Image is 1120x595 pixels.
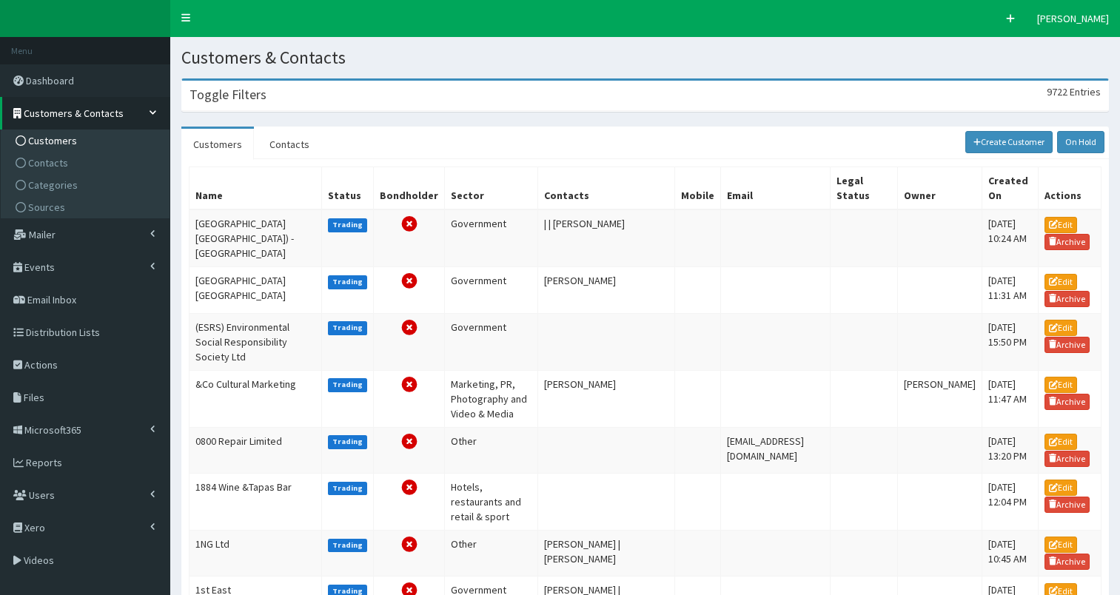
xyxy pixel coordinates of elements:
[24,521,45,534] span: Xero
[4,152,170,174] a: Contacts
[675,167,721,210] th: Mobile
[1044,537,1077,553] a: Edit
[190,209,322,267] td: [GEOGRAPHIC_DATA] [GEOGRAPHIC_DATA]) - [GEOGRAPHIC_DATA]
[24,260,55,274] span: Events
[538,530,675,576] td: [PERSON_NAME] | [PERSON_NAME]
[328,482,368,495] label: Trading
[538,209,675,267] td: | | [PERSON_NAME]
[190,313,322,370] td: (ESRS) Environmental Social Responsibility Society Ltd
[24,391,44,404] span: Files
[190,427,322,473] td: 0800 Repair Limited
[4,196,170,218] a: Sources
[445,473,538,530] td: Hotels, restaurants and retail & sport
[1044,377,1077,393] a: Edit
[982,267,1038,313] td: [DATE] 11:31 AM
[445,427,538,473] td: Other
[328,321,368,335] label: Trading
[26,456,62,469] span: Reports
[1038,167,1101,210] th: Actions
[28,156,68,169] span: Contacts
[445,167,538,210] th: Sector
[830,167,897,210] th: Legal Status
[24,107,124,120] span: Customers & Contacts
[328,275,368,289] label: Trading
[1057,131,1104,153] a: On Hold
[29,488,55,502] span: Users
[26,326,100,339] span: Distribution Lists
[28,134,77,147] span: Customers
[1044,291,1090,307] a: Archive
[24,358,58,372] span: Actions
[4,174,170,196] a: Categories
[445,370,538,427] td: Marketing, PR, Photography and Video & Media
[1070,85,1101,98] span: Entries
[1044,320,1077,336] a: Edit
[374,167,445,210] th: Bondholder
[721,427,831,473] td: [EMAIL_ADDRESS][DOMAIN_NAME]
[1047,85,1067,98] span: 9722
[897,167,982,210] th: Owner
[190,267,322,313] td: [GEOGRAPHIC_DATA] [GEOGRAPHIC_DATA]
[328,539,368,552] label: Trading
[190,167,322,210] th: Name
[27,293,76,306] span: Email Inbox
[1044,234,1090,250] a: Archive
[538,267,675,313] td: [PERSON_NAME]
[190,370,322,427] td: &Co Cultural Marketing
[1044,217,1077,233] a: Edit
[24,423,81,437] span: Microsoft365
[982,370,1038,427] td: [DATE] 11:47 AM
[28,201,65,214] span: Sources
[1044,480,1077,496] a: Edit
[965,131,1053,153] a: Create Customer
[721,167,831,210] th: Email
[445,313,538,370] td: Government
[1044,497,1090,513] a: Archive
[1044,337,1090,353] a: Archive
[982,473,1038,530] td: [DATE] 12:04 PM
[28,178,78,192] span: Categories
[445,267,538,313] td: Government
[982,209,1038,267] td: [DATE] 10:24 AM
[982,530,1038,576] td: [DATE] 10:45 AM
[328,435,368,448] label: Trading
[1044,554,1090,570] a: Archive
[328,378,368,391] label: Trading
[328,218,368,232] label: Trading
[1044,394,1090,410] a: Archive
[1044,434,1077,450] a: Edit
[445,530,538,576] td: Other
[538,370,675,427] td: [PERSON_NAME]
[1044,451,1090,467] a: Archive
[258,129,321,160] a: Contacts
[321,167,374,210] th: Status
[982,313,1038,370] td: [DATE] 15:50 PM
[181,129,254,160] a: Customers
[190,88,266,101] h3: Toggle Filters
[445,209,538,267] td: Government
[982,427,1038,473] td: [DATE] 13:20 PM
[29,228,56,241] span: Mailer
[181,48,1109,67] h1: Customers & Contacts
[897,370,982,427] td: [PERSON_NAME]
[1037,12,1109,25] span: [PERSON_NAME]
[982,167,1038,210] th: Created On
[4,130,170,152] a: Customers
[190,530,322,576] td: 1NG Ltd
[190,473,322,530] td: 1884 Wine &Tapas Bar
[24,554,54,567] span: Videos
[538,167,675,210] th: Contacts
[26,74,74,87] span: Dashboard
[1044,274,1077,290] a: Edit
